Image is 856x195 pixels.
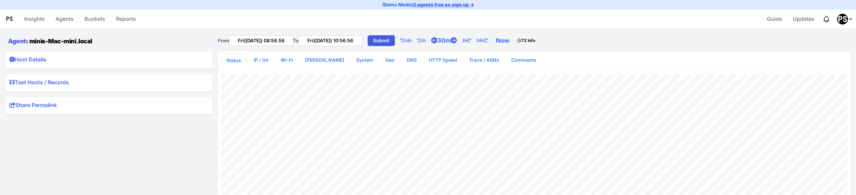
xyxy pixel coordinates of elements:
[300,54,349,66] a: [PERSON_NAME]
[822,15,830,23] div: Notifications
[517,38,535,43] strong: TZ Info
[275,54,298,66] a: Wi-Fi
[493,34,515,47] a: Now
[382,1,474,8] p: (Demo Mode)
[462,34,476,47] a: 2h
[8,37,96,46] h1: : minis-Mac-mini.local
[476,34,493,47] a: 24h
[9,78,209,89] summary: Test Hosts / Records
[764,11,785,27] a: Guide
[368,35,395,46] a: Submit
[790,11,817,27] a: Updates
[767,12,782,26] span: Guide
[113,11,139,27] a: Reports
[218,37,229,44] label: From
[9,55,209,66] summary: Host Details
[431,34,462,47] a: 30m
[53,11,76,27] a: Agents
[837,14,853,25] div: Profile Menu
[293,37,298,44] label: To
[400,34,417,47] a: 24h
[423,54,462,66] a: HTTP Speed
[221,54,247,66] a: Status
[82,11,108,27] a: Buckets
[837,14,848,25] img: Pansift Demo Account
[9,101,209,112] summary: Share Permalink
[22,11,47,27] a: Insights
[417,34,431,47] a: 2h
[413,2,474,7] a: 2 agents free on sign up →
[464,54,505,66] a: Trace / ASNs
[248,54,274,66] a: IP / Int
[793,12,814,26] span: Updates
[8,38,26,45] a: Agent
[351,54,379,66] a: System
[380,54,400,66] a: Geo
[506,54,542,66] a: Comments
[401,54,422,66] a: DNS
